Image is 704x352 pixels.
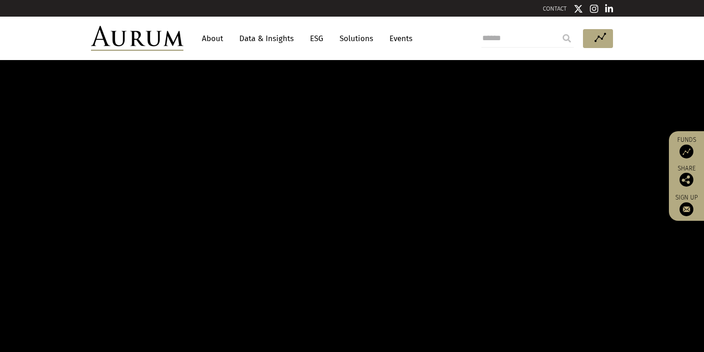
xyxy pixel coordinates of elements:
div: Share [674,165,699,187]
a: Funds [674,136,699,158]
img: Share this post [680,173,693,187]
img: Aurum [91,26,183,51]
img: Instagram icon [590,4,598,13]
a: ESG [305,30,328,47]
a: Data & Insights [235,30,298,47]
img: Linkedin icon [605,4,613,13]
input: Submit [558,29,576,48]
a: Sign up [674,194,699,216]
img: Twitter icon [574,4,583,13]
a: Solutions [335,30,378,47]
img: Access Funds [680,145,693,158]
img: Sign up to our newsletter [680,202,693,216]
a: CONTACT [543,5,567,12]
a: About [197,30,228,47]
a: Events [385,30,413,47]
